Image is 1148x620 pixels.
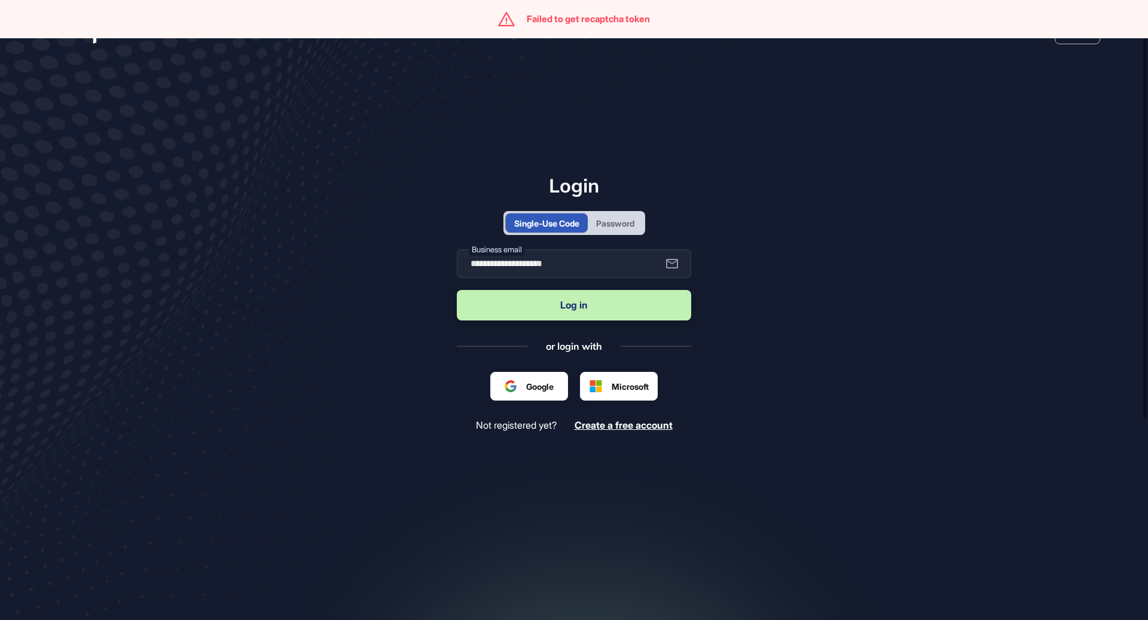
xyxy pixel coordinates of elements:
span: Create a free account [575,419,673,431]
div: or login with [546,340,602,353]
h1: Login [457,174,691,197]
button: Log in [457,290,691,320]
span: Microsoft [612,380,649,393]
div: Failed to get recaptcha token [527,14,650,25]
a: Create a free account [575,420,673,431]
div: Password [596,217,634,230]
label: Business email [469,243,525,256]
div: Single-Use Code [514,217,579,230]
span: Not registered yet? [476,420,557,431]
